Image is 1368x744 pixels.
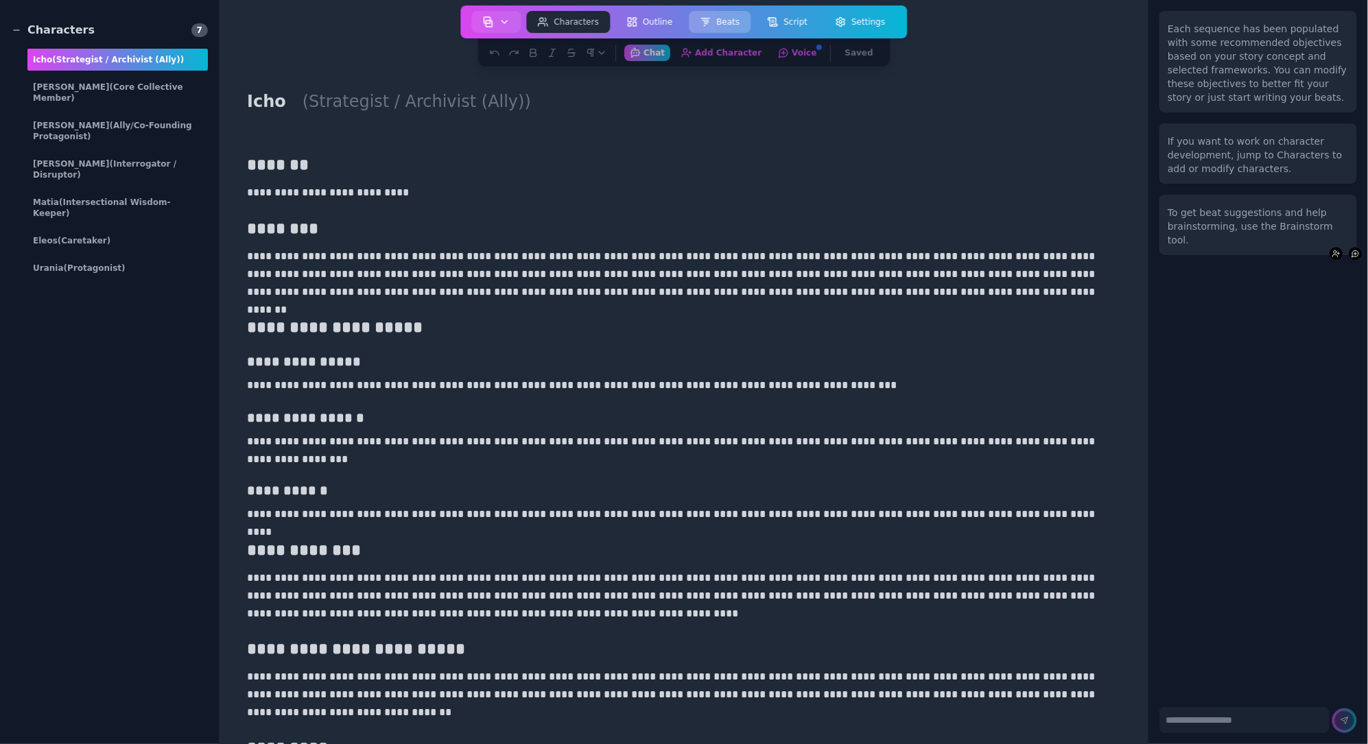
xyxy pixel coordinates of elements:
span: (protagonist) [64,263,126,273]
div: [PERSON_NAME] [27,153,208,186]
div: Characters [11,22,95,38]
button: Voice [773,45,822,61]
a: Script [753,8,821,36]
a: Settings [821,8,899,36]
div: Eleos [27,230,208,252]
button: Beats [689,11,751,33]
button: Saved [840,45,879,61]
div: Matia [27,191,208,224]
button: Outline [615,11,683,33]
div: Icho [27,49,208,71]
a: Beats [686,8,753,36]
div: Each sequence has been populated with some recommended objectives based on your story concept and... [1168,22,1349,104]
span: 7 [191,23,208,37]
span: (Caretaker) [58,236,110,245]
button: Characters [527,11,611,33]
button: Voice [1349,247,1363,261]
img: storyboard [483,16,494,27]
div: Urania [27,257,208,279]
button: Script [756,11,818,33]
button: Chat [624,45,670,61]
button: Settings [824,11,896,33]
div: [PERSON_NAME] [27,115,208,147]
h2: (Strategist / Archivist (Ally)) [297,88,536,115]
span: (Strategist / Archivist (Ally)) [52,55,184,64]
div: To get beat suggestions and help brainstorming, use the Brainstorm tool. [1168,206,1349,247]
button: Add Character [1330,247,1343,261]
span: (Ally/Co-Founding Protagonist) [33,121,192,141]
div: If you want to work on character development, jump to Characters to add or modify characters. [1168,134,1349,176]
span: (Intersectional Wisdom-Keeper) [33,197,171,218]
button: Add Character [676,45,767,61]
a: Outline [613,8,686,36]
div: [PERSON_NAME] [27,76,208,109]
a: Characters [524,8,613,36]
h1: Icho [241,88,292,115]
